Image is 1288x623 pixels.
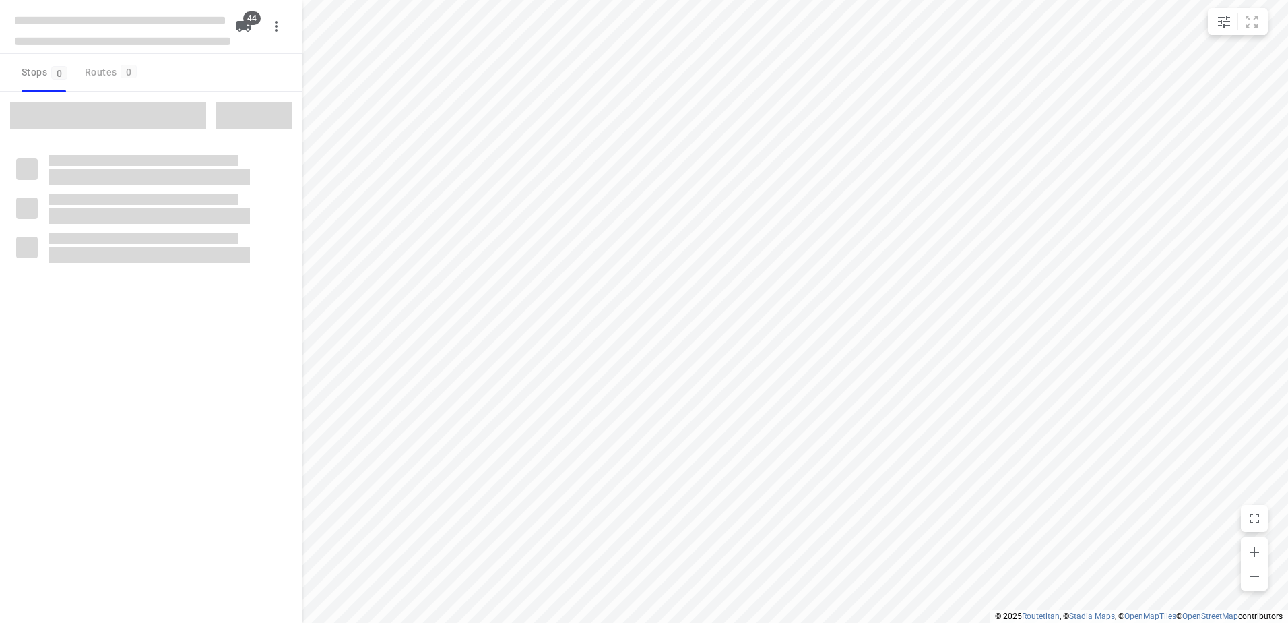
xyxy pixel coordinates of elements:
[995,612,1283,621] li: © 2025 , © , © © contributors
[1182,612,1238,621] a: OpenStreetMap
[1211,8,1237,35] button: Map settings
[1022,612,1060,621] a: Routetitan
[1124,612,1176,621] a: OpenMapTiles
[1069,612,1115,621] a: Stadia Maps
[1208,8,1268,35] div: small contained button group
